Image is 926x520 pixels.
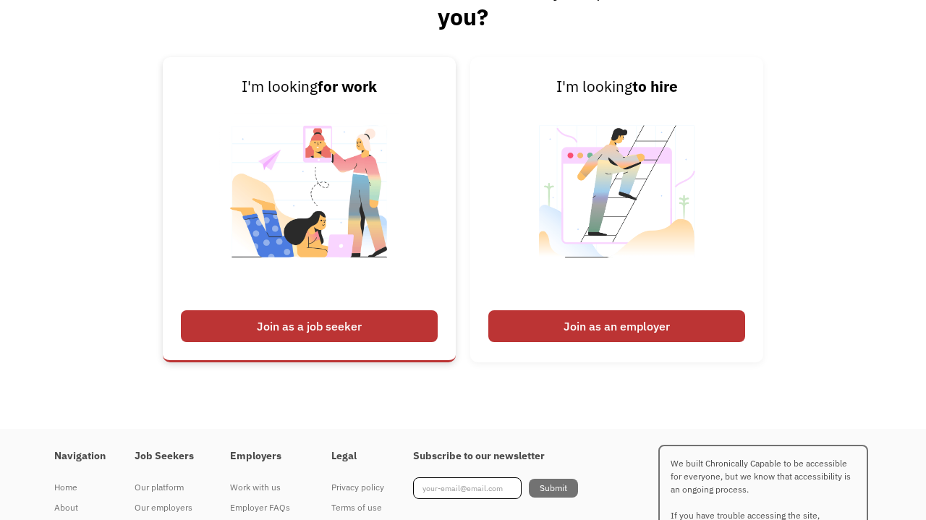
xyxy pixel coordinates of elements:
a: Employer FAQs [230,498,302,518]
a: I'm lookingto hireJoin as an employer [470,57,763,362]
a: Work with us [230,477,302,498]
div: Join as an employer [488,310,745,342]
h4: Employers [230,450,302,463]
a: Home [54,477,106,498]
h4: Navigation [54,450,106,463]
a: About [54,498,106,518]
div: Home [54,479,106,496]
div: Our employers [135,499,201,516]
h4: Subscribe to our newsletter [413,450,578,463]
h4: Legal [331,450,384,463]
strong: to hire [632,77,678,96]
div: Terms of use [331,499,384,516]
div: Work with us [230,479,302,496]
input: Submit [529,479,578,498]
div: Join as a job seeker [181,310,438,342]
form: Footer Newsletter [413,477,578,499]
a: Privacy policy [331,477,384,498]
div: Employer FAQs [230,499,302,516]
img: Illustrated image of people looking for work [219,98,399,303]
a: Terms of use [331,498,384,518]
div: I'm looking [181,75,438,98]
a: I'm lookingfor workJoin as a job seeker [163,57,456,362]
a: Our platform [135,477,201,498]
input: your-email@email.com [413,477,522,499]
div: Our platform [135,479,201,496]
a: Our employers [135,498,201,518]
strong: for work [318,77,377,96]
div: Privacy policy [331,479,384,496]
div: I'm looking [488,75,745,98]
div: About [54,499,106,516]
img: Illustrated image of someone looking to hire [527,98,707,303]
h4: Job Seekers [135,450,201,463]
